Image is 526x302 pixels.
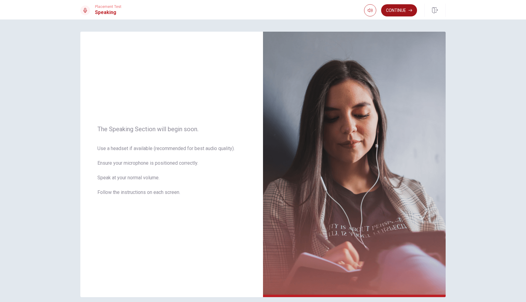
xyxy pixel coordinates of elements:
[263,32,446,297] img: speaking intro
[97,145,246,203] span: Use a headset if available (recommended for best audio quality). Ensure your microphone is positi...
[97,125,246,133] span: The Speaking Section will begin soon.
[381,4,417,16] button: Continue
[95,5,121,9] span: Placement Test
[95,9,121,16] h1: Speaking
